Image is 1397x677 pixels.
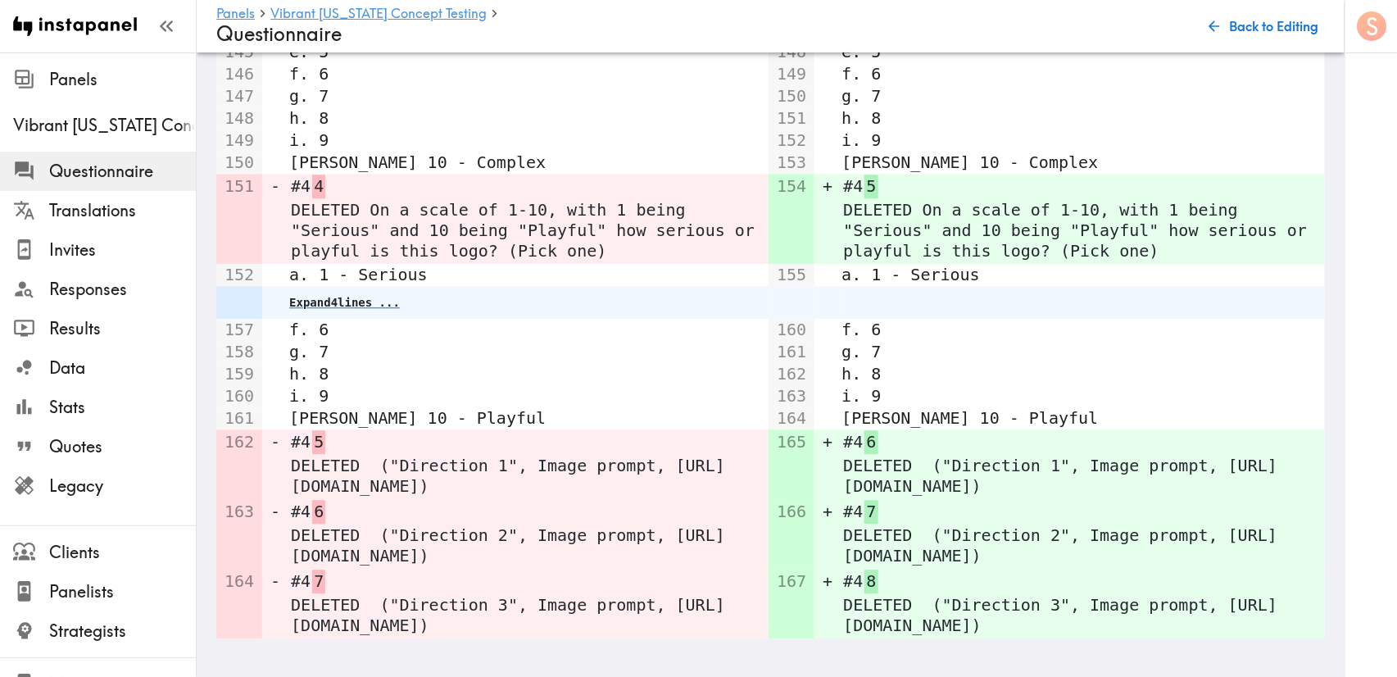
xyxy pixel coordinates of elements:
[312,570,325,593] span: 7
[49,580,196,603] span: Panelists
[864,430,878,454] span: 6
[270,432,280,452] pre: -
[1367,12,1379,41] span: S
[225,86,254,107] pre: 147
[216,7,255,22] a: Panels
[777,320,806,340] pre: 160
[49,68,196,91] span: Panels
[841,265,1324,285] pre: a. 1 - Serious
[777,386,806,407] pre: 163
[1203,10,1325,43] button: Back to Editing
[49,199,196,222] span: Translations
[225,265,254,285] pre: 152
[270,502,280,522] pre: -
[841,524,1324,568] span: DELETED ("Direction 2", Image prompt, [URL][DOMAIN_NAME])
[841,320,1324,340] pre: f. 6
[841,570,864,593] span: #4
[289,454,768,498] span: DELETED ("Direction 1", Image prompt, [URL][DOMAIN_NAME])
[225,342,254,362] pre: 158
[312,500,325,524] span: 6
[1355,10,1388,43] button: S
[841,364,1324,384] pre: h. 8
[289,64,768,84] pre: f. 6
[823,432,832,452] pre: +
[225,502,254,522] pre: 163
[225,108,254,129] pre: 148
[49,239,196,261] span: Invites
[841,130,1324,151] pre: i. 9
[49,160,196,183] span: Questionnaire
[289,342,768,362] pre: g. 7
[216,22,1190,46] h4: Questionnaire
[49,620,196,643] span: Strategists
[841,108,1324,129] pre: h. 8
[777,152,806,173] pre: 153
[841,198,1324,263] span: DELETED On a scale of 1-10, with 1 being "Serious" and 10 being "Playful" how serious or playful ...
[225,408,254,429] pre: 161
[777,86,806,107] pre: 150
[289,524,768,568] span: DELETED ("Direction 2", Image prompt, [URL][DOMAIN_NAME])
[225,364,254,384] pre: 159
[777,265,806,285] pre: 155
[777,571,806,592] pre: 167
[49,357,196,379] span: Data
[225,571,254,592] pre: 164
[841,408,1324,429] pre: [PERSON_NAME] 10 - Playful
[289,108,768,129] pre: h. 8
[289,408,768,429] pre: [PERSON_NAME] 10 - Playful
[289,593,768,638] span: DELETED ("Direction 3", Image prompt, [URL][DOMAIN_NAME])
[864,570,878,593] span: 8
[312,430,325,454] span: 5
[777,176,806,197] pre: 154
[777,108,806,129] pre: 151
[270,176,280,197] pre: -
[225,176,254,197] pre: 151
[225,432,254,452] pre: 162
[49,435,196,458] span: Quotes
[289,430,312,454] span: #4
[864,500,878,524] span: 7
[270,7,487,22] a: Vibrant [US_STATE] Concept Testing
[13,114,196,137] div: Vibrant Arizona Concept Testing
[289,152,768,173] pre: [PERSON_NAME] 10 - Complex
[49,475,196,498] span: Legacy
[289,130,768,151] pre: i. 9
[289,364,768,384] pre: h. 8
[49,396,196,419] span: Stats
[289,86,768,107] pre: g. 7
[49,541,196,564] span: Clients
[841,342,1324,362] pre: g. 7
[841,64,1324,84] pre: f. 6
[225,152,254,173] pre: 150
[289,198,768,263] span: DELETED On a scale of 1-10, with 1 being "Serious" and 10 being "Playful" how serious or playful ...
[777,364,806,384] pre: 162
[841,430,864,454] span: #4
[312,175,325,198] span: 4
[777,342,806,362] pre: 161
[289,175,312,198] span: #4
[225,64,254,84] pre: 146
[289,570,312,593] span: #4
[289,296,400,309] pre: Expand 4 lines ...
[841,86,1324,107] pre: g. 7
[225,386,254,407] pre: 160
[49,278,196,301] span: Responses
[841,175,864,198] span: #4
[841,454,1324,498] span: DELETED ("Direction 1", Image prompt, [URL][DOMAIN_NAME])
[777,408,806,429] pre: 164
[823,502,832,522] pre: +
[841,152,1324,173] pre: [PERSON_NAME] 10 - Complex
[841,593,1324,638] span: DELETED ("Direction 3", Image prompt, [URL][DOMAIN_NAME])
[289,500,312,524] span: #4
[49,317,196,340] span: Results
[823,176,832,197] pre: +
[777,130,806,151] pre: 152
[270,571,280,592] pre: -
[13,114,196,137] span: Vibrant [US_STATE] Concept Testing
[289,320,768,340] pre: f. 6
[823,571,832,592] pre: +
[225,130,254,151] pre: 149
[289,265,768,285] pre: a. 1 - Serious
[777,64,806,84] pre: 149
[777,432,806,452] pre: 165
